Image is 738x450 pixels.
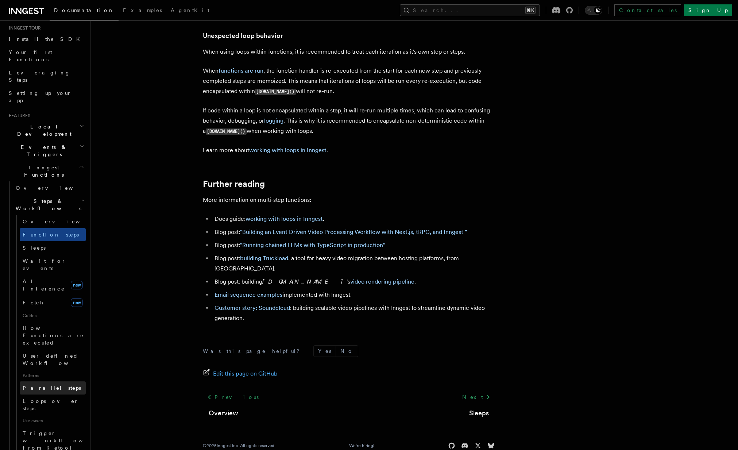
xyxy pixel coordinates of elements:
a: User-defined Workflows [20,349,86,370]
p: If code within a loop is not encapsulated within a step, it will re-run multiple times, which can... [203,105,495,136]
p: When using loops within functions, it is recommended to treat each iteration as it's own step or ... [203,47,495,57]
span: Documentation [54,7,114,13]
a: Further reading [203,179,265,189]
li: Blog post: [212,240,495,250]
li: : building scalable video pipelines with Inngest to streamline dynamic video generation. [212,303,495,323]
span: Overview [23,219,98,224]
code: [DOMAIN_NAME]() [206,128,247,135]
li: Blog post: building 's . [212,277,495,287]
a: Documentation [50,2,119,20]
a: Overview [209,408,238,418]
span: new [71,298,83,307]
span: Patterns [20,370,86,381]
a: Your first Functions [6,46,86,66]
span: Guides [20,310,86,322]
span: Function steps [23,232,79,238]
span: Parallel steps [23,385,81,391]
button: Yes [314,346,336,357]
span: Leveraging Steps [9,70,70,83]
span: Features [6,113,30,119]
a: Parallel steps [20,381,86,395]
a: Fetchnew [20,295,86,310]
span: User-defined Workflows [23,353,88,366]
span: Events & Triggers [6,143,80,158]
a: video rendering pipeline [350,278,414,285]
button: Events & Triggers [6,141,86,161]
a: "Running chained LLMs with TypeScript in production" [240,242,385,249]
div: © 2025 Inngest Inc. All rights reserved. [203,443,275,449]
a: AgentKit [166,2,214,20]
a: logging [264,117,283,124]
a: How Functions are executed [20,322,86,349]
span: Loops over steps [23,398,78,411]
span: Examples [123,7,162,13]
a: working with loops in Inngest [249,147,327,154]
a: functions are run [219,67,263,74]
a: Contact sales [614,4,681,16]
button: No [336,346,358,357]
a: We're hiring! [349,443,374,449]
button: Inngest Functions [6,161,86,181]
span: How Functions are executed [23,325,84,346]
button: Steps & Workflows [13,195,86,215]
span: Edit this page on GitHub [213,369,278,379]
a: AI Inferencenew [20,275,86,295]
li: Blog post: [212,227,495,237]
a: "Building an Event Driven Video Processing Workflow with Next.js, tRPC, and Inngest " [240,228,467,235]
span: Use cases [20,415,86,427]
a: Overview [13,181,86,195]
a: Sleeps [20,241,86,254]
a: Install the SDK [6,32,86,46]
span: Install the SDK [9,36,84,42]
li: Docs guide: . [212,214,495,224]
a: Email sequence examples [215,291,282,298]
p: Was this page helpful? [203,347,305,355]
a: Previous [203,391,263,404]
span: new [71,281,83,289]
span: Overview [16,185,91,191]
a: Leveraging Steps [6,66,86,86]
a: Function steps [20,228,86,241]
span: AI Inference [23,278,65,292]
code: [DOMAIN_NAME]() [255,89,296,95]
a: Setting up your app [6,86,86,107]
li: Blog post: , a tool for heavy video migration between hosting platforms, from [GEOGRAPHIC_DATA]. [212,253,495,274]
a: Edit this page on GitHub [203,369,278,379]
span: Sleeps [23,245,46,251]
a: Wait for events [20,254,86,275]
a: working with loops in Inngest [246,215,323,222]
button: Toggle dark mode [585,6,602,15]
li: implemented with Inngest. [212,290,495,300]
p: More information on multi-step functions: [203,195,495,205]
em: [DOMAIN_NAME] [262,278,347,285]
p: When , the function handler is re-executed from the start for each new step and previously comple... [203,66,495,97]
span: Local Development [6,123,80,138]
span: Setting up your app [9,90,72,103]
a: Sleeps [469,408,489,418]
a: building Truckload [240,255,288,262]
span: Inngest tour [6,25,41,31]
span: Wait for events [23,258,66,271]
span: Inngest Functions [6,164,79,178]
a: Examples [119,2,166,20]
p: Learn more about . [203,145,495,155]
span: Steps & Workflows [13,197,81,212]
a: Unexpected loop behavior [203,31,283,41]
a: Overview [20,215,86,228]
kbd: ⌘K [525,7,536,14]
a: Customer story: Soundcloud [215,304,290,311]
button: Local Development [6,120,86,141]
span: Your first Functions [9,49,52,62]
a: Sign Up [684,4,732,16]
a: Next [458,391,495,404]
span: AgentKit [171,7,209,13]
button: Search...⌘K [400,4,540,16]
span: Fetch [23,300,44,305]
a: Loops over steps [20,395,86,415]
